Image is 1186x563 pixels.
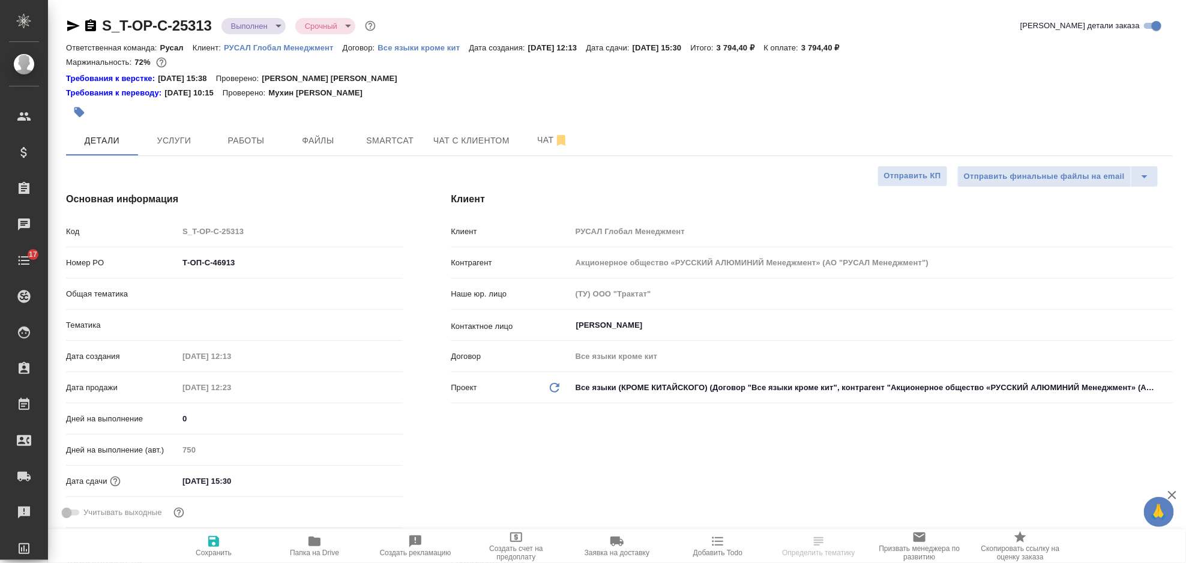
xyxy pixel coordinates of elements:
[66,319,178,331] p: Тематика
[163,529,264,563] button: Сохранить
[224,43,343,52] p: РУСАЛ Глобал Менеджмент
[378,42,469,52] a: Все языки кроме кит
[957,166,1158,187] div: split button
[763,43,801,52] p: К оплате:
[66,99,92,125] button: Добавить тэг
[83,19,98,33] button: Скопировать ссылку
[221,18,286,34] div: Выполнен
[571,285,1173,303] input: Пустое поле
[667,529,768,563] button: Добавить Todo
[378,43,469,52] p: Все языки кроме кит
[451,321,571,333] p: Контактное лицо
[343,43,378,52] p: Договор:
[884,169,941,183] span: Отправить КП
[782,549,855,557] span: Определить тематику
[164,87,223,99] p: [DATE] 10:15
[223,87,269,99] p: Проверено:
[571,254,1173,271] input: Пустое поле
[66,87,164,99] div: Нажми, чтобы открыть папку с инструкцией
[66,73,158,85] div: Нажми, чтобы открыть папку с инструкцией
[554,133,568,148] svg: Отписаться
[693,549,742,557] span: Добавить Todo
[585,549,649,557] span: Заявка на доставку
[571,348,1173,365] input: Пустое поле
[451,257,571,269] p: Контрагент
[3,245,45,275] a: 17
[193,43,224,52] p: Клиент:
[178,379,283,396] input: Пустое поле
[289,133,347,148] span: Файлы
[66,192,403,206] h4: Основная информация
[466,529,567,563] button: Создать счет на предоплату
[73,133,131,148] span: Детали
[178,348,283,365] input: Пустое поле
[571,378,1173,398] div: Все языки (КРОМЕ КИТАЙСКОГО) (Договор "Все языки кроме кит", контрагент "Акционерное общество «РУ...
[66,444,178,456] p: Дней на выполнение (авт.)
[877,166,948,187] button: Отправить КП
[451,226,571,238] p: Клиент
[178,441,403,459] input: Пустое поле
[66,226,178,238] p: Код
[801,43,849,52] p: 3 794,40 ₽
[876,544,963,561] span: Призвать менеджера по развитию
[66,475,107,487] p: Дата сдачи
[524,133,582,148] span: Чат
[262,73,406,85] p: [PERSON_NAME] [PERSON_NAME]
[1149,499,1169,525] span: 🙏
[66,73,158,85] a: Требования к верстке:
[469,43,528,52] p: Дата создания:
[1020,20,1140,32] span: [PERSON_NAME] детали заказа
[217,133,275,148] span: Работы
[964,170,1125,184] span: Отправить финальные файлы на email
[102,17,212,34] a: S_T-OP-C-25313
[768,529,869,563] button: Определить тематику
[107,474,123,489] button: Если добавить услуги и заполнить их объемом, то дата рассчитается автоматически
[178,315,403,336] div: ​
[178,254,403,271] input: ✎ Введи что-нибудь
[224,42,343,52] a: РУСАЛ Глобал Менеджмент
[1166,324,1169,327] button: Open
[66,257,178,269] p: Номер PO
[178,410,403,427] input: ✎ Введи что-нибудь
[178,472,283,490] input: ✎ Введи что-нибудь
[365,529,466,563] button: Создать рекламацию
[178,284,403,304] div: ​
[160,43,193,52] p: Русал
[268,87,372,99] p: Мухин [PERSON_NAME]
[83,507,162,519] span: Учитывать выходные
[567,529,667,563] button: Заявка на доставку
[295,18,355,34] div: Выполнен
[1144,497,1174,527] button: 🙏
[178,223,403,240] input: Пустое поле
[977,544,1064,561] span: Скопировать ссылку на оценку заказа
[66,43,160,52] p: Ответственная команда:
[66,382,178,394] p: Дата продажи
[227,21,271,31] button: Выполнен
[66,19,80,33] button: Скопировать ссылку для ЯМессенджера
[301,21,341,31] button: Срочный
[22,248,44,260] span: 17
[433,133,510,148] span: Чат с клиентом
[158,73,216,85] p: [DATE] 15:38
[145,133,203,148] span: Услуги
[290,549,339,557] span: Папка на Drive
[451,382,477,394] p: Проект
[66,351,178,363] p: Дата создания
[361,133,419,148] span: Smartcat
[528,43,586,52] p: [DATE] 12:13
[134,58,153,67] p: 72%
[380,549,451,557] span: Создать рекламацию
[196,549,232,557] span: Сохранить
[171,505,187,520] button: Выбери, если сб и вс нужно считать рабочими днями для выполнения заказа.
[66,87,164,99] a: Требования к переводу:
[451,192,1173,206] h4: Клиент
[586,43,632,52] p: Дата сдачи:
[571,223,1173,240] input: Пустое поле
[473,544,559,561] span: Создать счет на предоплату
[154,55,169,70] button: 877.60 RUB;
[216,73,262,85] p: Проверено:
[957,166,1131,187] button: Отправить финальные файлы на email
[633,43,691,52] p: [DATE] 15:30
[451,351,571,363] p: Договор
[66,413,178,425] p: Дней на выполнение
